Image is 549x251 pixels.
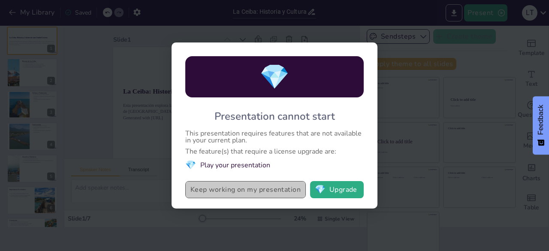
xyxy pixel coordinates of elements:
[310,181,364,198] button: diamondUpgrade
[214,109,335,123] div: Presentation cannot start
[185,181,306,198] button: Keep working on my presentation
[185,130,364,144] div: This presentation requires features that are not available in your current plan.
[533,96,549,154] button: Feedback - Show survey
[185,159,196,171] span: diamond
[185,159,364,171] li: Play your presentation
[537,105,545,135] span: Feedback
[259,60,290,94] span: diamond
[185,148,364,155] div: The feature(s) that require a license upgrade are:
[315,185,326,194] span: diamond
